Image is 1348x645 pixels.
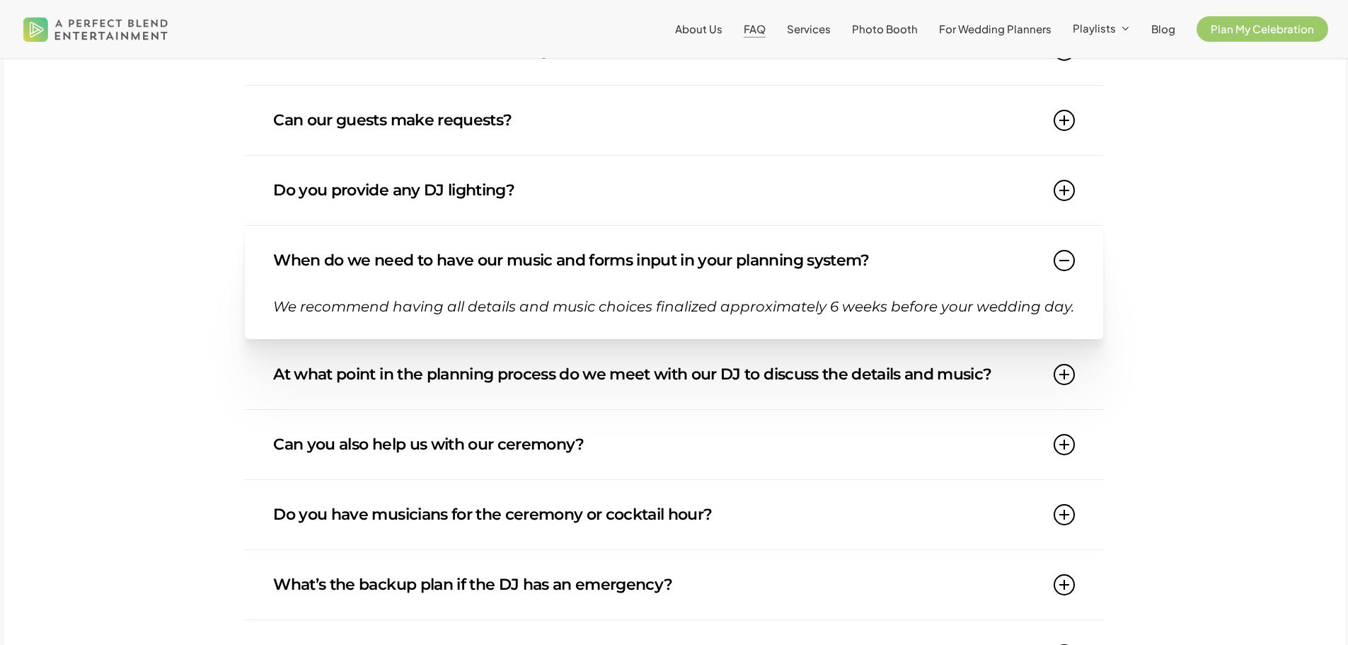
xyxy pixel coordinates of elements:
[1073,23,1130,35] a: Playlists
[273,226,1074,295] a: When do we need to have our music and forms input in your planning system?
[1197,23,1328,35] a: Plan My Celebration
[744,23,766,35] a: FAQ
[1073,21,1116,35] span: Playlists
[675,22,722,35] span: About Us
[744,22,766,35] span: FAQ
[20,6,172,52] img: A Perfect Blend Entertainment
[1151,23,1175,35] a: Blog
[787,23,831,35] a: Services
[939,22,1052,35] span: For Wedding Planners
[852,22,918,35] span: Photo Booth
[939,23,1052,35] a: For Wedding Planners
[273,86,1074,155] a: Can our guests make requests?
[1211,22,1314,35] span: Plan My Celebration
[675,23,722,35] a: About Us
[787,22,831,35] span: Services
[273,340,1074,409] a: At what point in the planning process do we meet with our DJ to discuss the details and music?
[273,298,1074,315] span: We recommend having all details and music choices finalized approximately 6 weeks before your wed...
[273,410,1074,479] a: Can you also help us with our ceremony?
[1151,22,1175,35] span: Blog
[273,550,1074,620] a: What’s the backup plan if the DJ has an emergency?
[273,480,1074,549] a: Do you have musicians for the ceremony or cocktail hour?
[852,23,918,35] a: Photo Booth
[273,156,1074,225] a: Do you provide any DJ lighting?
